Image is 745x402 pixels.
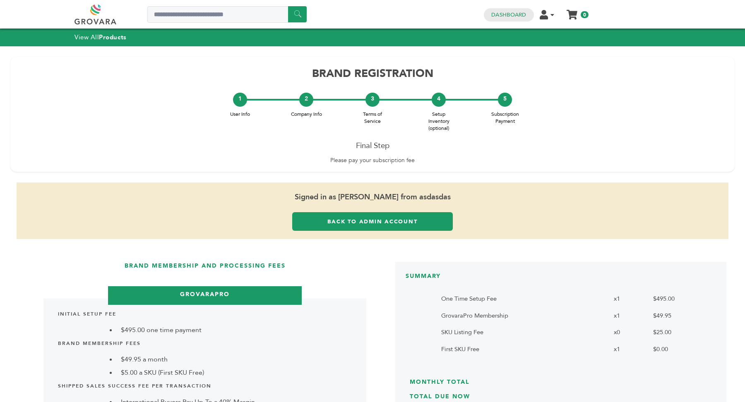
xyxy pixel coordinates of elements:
[435,290,608,307] td: One Time Setup Fee
[491,11,526,19] a: Dashboard
[74,33,127,41] a: View AllProducts
[290,111,323,118] span: Company Info
[108,286,302,305] h3: GrovaraPro
[365,93,380,107] div: 3
[223,111,257,118] span: User Info
[608,290,647,307] td: x1
[608,307,647,324] td: x1
[292,212,453,231] a: Back to Admin Account
[435,324,608,340] td: SKU Listing Fee
[117,354,411,364] li: $49.95 a month
[567,7,577,16] a: My Cart
[17,182,728,212] span: Signed in as [PERSON_NAME] from asdasdas
[647,341,720,357] td: $0.00
[422,111,455,132] span: Setup Inventory (optional)
[58,383,211,389] b: Shipped Sales Success Fee per Transaction
[435,307,608,324] td: GrovaraPro Membership
[19,63,726,85] h1: BRAND REGISTRATION
[58,311,116,317] b: Initial Setup Fee
[99,33,126,41] strong: Products
[356,111,389,125] span: Terms of Service
[117,368,411,378] li: $5.00 a SKU (First SKU Free)
[147,6,307,23] input: Search a product or brand...
[653,328,671,336] span: $25.00
[488,111,521,125] span: Subscription Payment
[299,93,313,107] div: 2
[608,341,647,357] td: x1
[117,325,411,335] li: $495.00 one time payment
[432,93,446,107] div: 4
[39,262,370,276] h3: Brand Membership and Processing Fees
[58,340,141,347] b: Brand Membership Fees
[435,341,608,357] td: First SKU Free
[647,290,720,307] td: $495.00
[614,328,620,336] span: x0
[19,156,726,165] p: Please pay your subscription fee
[647,307,720,324] td: $49.95
[410,378,470,392] h3: Monthly Total
[406,272,716,287] h3: SUMMARY
[233,93,247,107] div: 1
[581,11,589,18] span: 0
[19,140,726,157] h3: Final Step
[498,93,512,107] div: 5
